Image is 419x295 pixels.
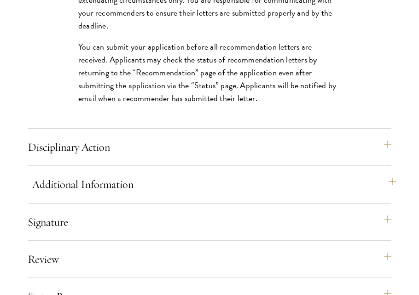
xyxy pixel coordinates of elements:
button: Additional Information [32,173,396,195]
p: You can submit your application before all recommendation letters are received. Applicants may ch... [78,40,341,105]
button: Signature [28,211,391,233]
button: Disciplinary Action [28,136,391,158]
button: Review [28,248,391,270]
